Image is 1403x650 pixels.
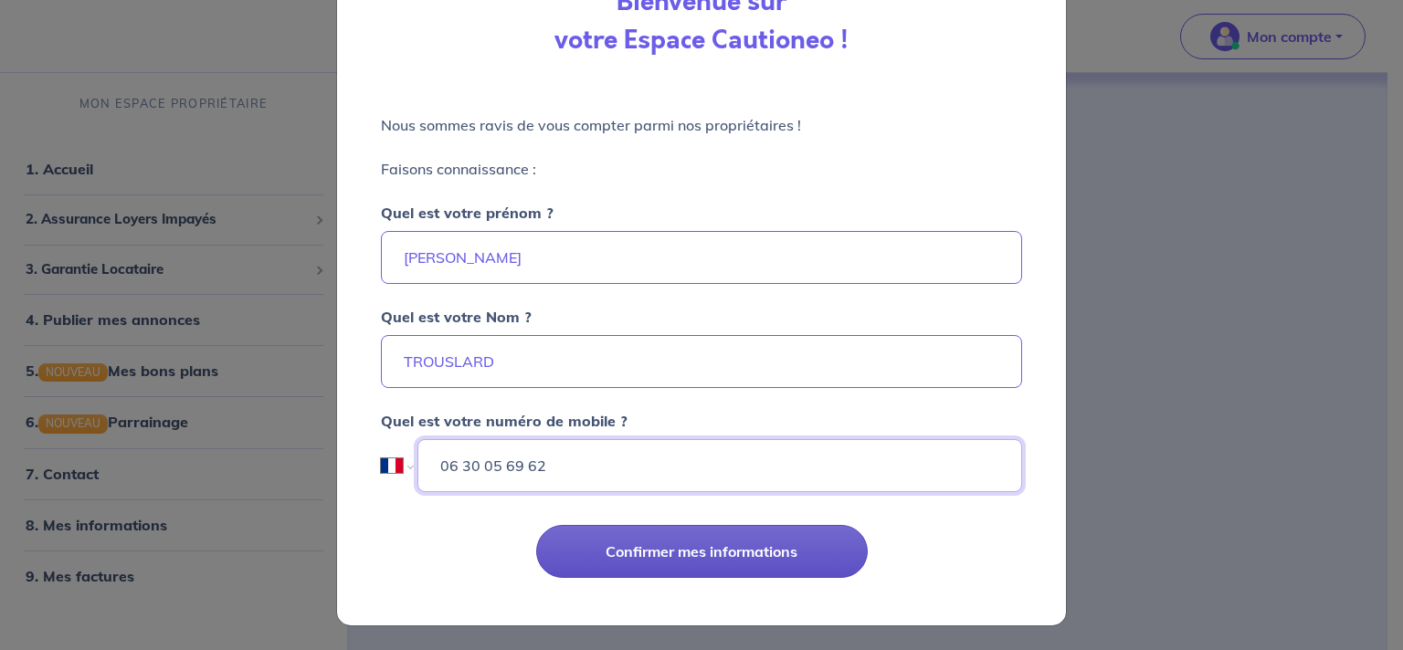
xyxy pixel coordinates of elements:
p: Nous sommes ravis de vous compter parmi nos propriétaires ! [381,114,1022,136]
p: Faisons connaissance : [381,158,1022,180]
input: Ex : 06 06 06 06 06 [417,439,1022,492]
button: Confirmer mes informations [536,525,868,578]
input: Ex : Durand [381,335,1022,388]
strong: Quel est votre numéro de mobile ? [381,412,628,430]
strong: Quel est votre Nom ? [381,308,532,326]
input: Ex : Martin [381,231,1022,284]
strong: Quel est votre prénom ? [381,204,554,222]
h3: votre Espace Cautioneo ! [554,26,849,57]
